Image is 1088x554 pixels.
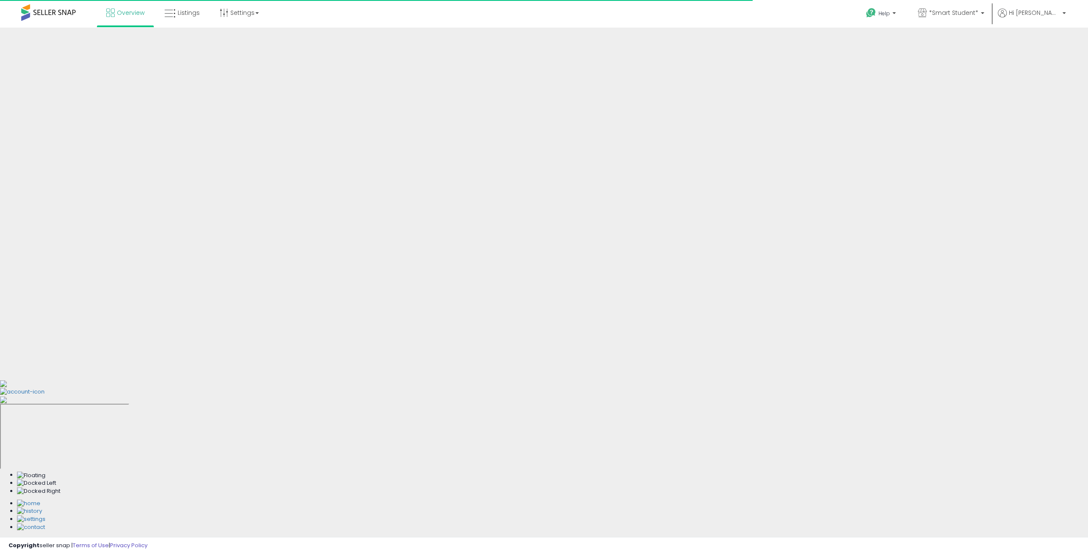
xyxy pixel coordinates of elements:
[117,8,144,17] span: Overview
[929,8,978,17] span: *Smart Student*
[859,1,904,28] a: Help
[17,479,56,487] img: Docked Left
[17,487,60,495] img: Docked Right
[17,500,40,508] img: Home
[17,515,45,523] img: Settings
[1009,8,1060,17] span: Hi [PERSON_NAME]
[17,472,45,480] img: Floating
[17,507,42,515] img: History
[878,10,890,17] span: Help
[866,8,876,18] i: Get Help
[17,523,45,532] img: Contact
[998,8,1066,28] a: Hi [PERSON_NAME]
[178,8,200,17] span: Listings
